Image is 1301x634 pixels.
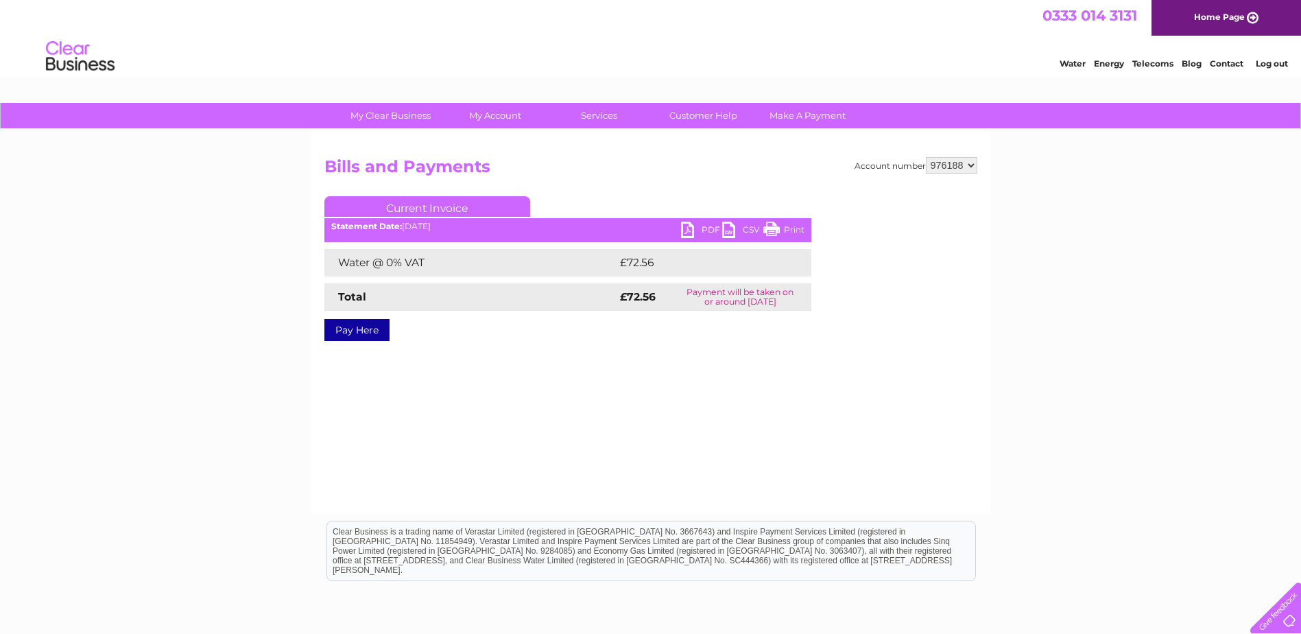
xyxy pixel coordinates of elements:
a: Pay Here [324,319,390,341]
a: My Account [438,103,551,128]
a: Make A Payment [751,103,864,128]
a: Blog [1182,58,1202,69]
td: Water @ 0% VAT [324,249,617,277]
a: Current Invoice [324,196,530,217]
a: Customer Help [647,103,760,128]
a: Contact [1210,58,1243,69]
a: Log out [1256,58,1288,69]
strong: £72.56 [620,290,656,303]
h2: Bills and Payments [324,157,977,183]
img: logo.png [45,36,115,78]
a: Energy [1094,58,1124,69]
a: CSV [722,222,763,242]
td: £72.56 [617,249,783,277]
a: Print [763,222,804,242]
a: 0333 014 3131 [1042,7,1137,24]
a: Services [542,103,656,128]
strong: Total [338,290,366,303]
div: Clear Business is a trading name of Verastar Limited (registered in [GEOGRAPHIC_DATA] No. 3667643... [327,8,975,67]
a: PDF [681,222,722,242]
a: Telecoms [1132,58,1173,69]
div: Account number [855,157,977,174]
a: Water [1060,58,1086,69]
a: My Clear Business [334,103,447,128]
div: [DATE] [324,222,811,231]
td: Payment will be taken on or around [DATE] [669,283,811,311]
b: Statement Date: [331,221,402,231]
